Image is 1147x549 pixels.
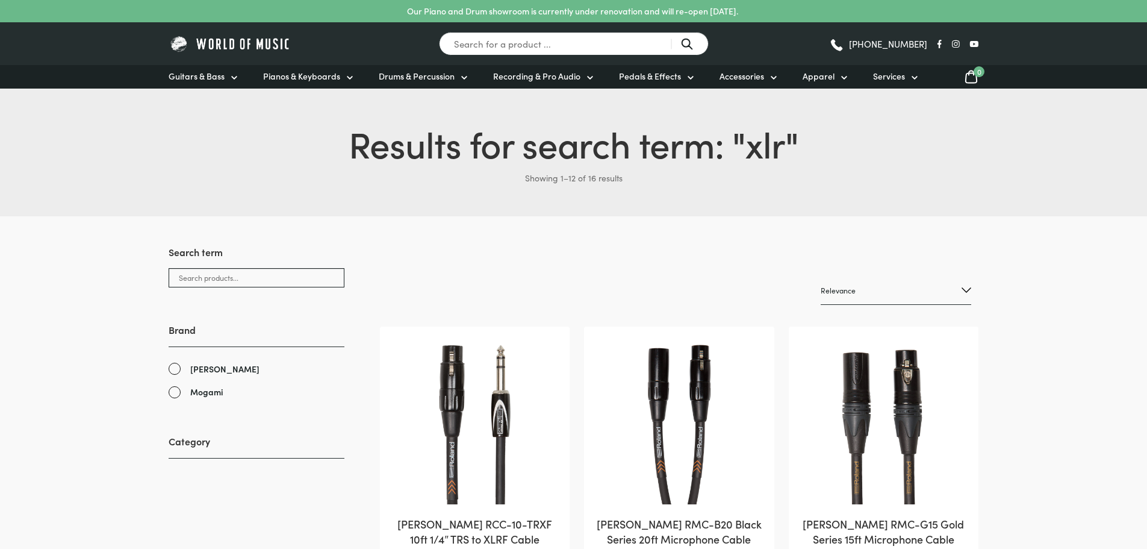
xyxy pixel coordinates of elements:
[596,516,762,547] h2: [PERSON_NAME] RMC-B20 Black Series 20ft Microphone Cable
[849,39,927,48] span: [PHONE_NUMBER]
[169,268,344,287] input: Search products...
[821,277,971,305] select: Shop order
[596,339,762,504] img: Roland RMC-B20 Black Series 20ft Microphone Cable
[720,70,764,83] span: Accessories
[190,362,260,376] span: [PERSON_NAME]
[829,35,927,53] a: [PHONE_NUMBER]
[873,70,905,83] span: Services
[745,118,785,168] span: xlr
[379,70,455,83] span: Drums & Percussion
[190,385,223,399] span: Mogami
[439,32,709,55] input: Search for a product ...
[169,434,344,458] h3: Category
[169,385,344,399] a: Mogami
[169,168,978,187] p: Showing 1–12 of 16 results
[169,323,344,399] div: Brand
[392,339,558,504] img: Roland RCC-10-TRXF 10ft 1/4" TRS to XLRF Cable
[263,70,340,83] span: Pianos & Keyboards
[169,245,344,268] h3: Search term
[803,70,835,83] span: Apparel
[801,339,966,504] img: Roland RMC-G15 Gold Series 15ft Microphone Cable
[169,362,344,376] a: [PERSON_NAME]
[169,118,978,168] h1: Results for search term: " "
[493,70,580,83] span: Recording & Pro Audio
[619,70,681,83] span: Pedals & Effects
[392,516,558,547] h2: [PERSON_NAME] RCC-10-TRXF 10ft 1/4″ TRS to XLRF Cable
[169,34,292,53] img: World of Music
[974,66,984,77] span: 0
[972,416,1147,549] iframe: Chat with our support team
[801,516,966,547] h2: [PERSON_NAME] RMC-G15 Gold Series 15ft Microphone Cable
[169,323,344,347] h3: Brand
[407,5,738,17] p: Our Piano and Drum showroom is currently under renovation and will re-open [DATE].
[169,70,225,83] span: Guitars & Bass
